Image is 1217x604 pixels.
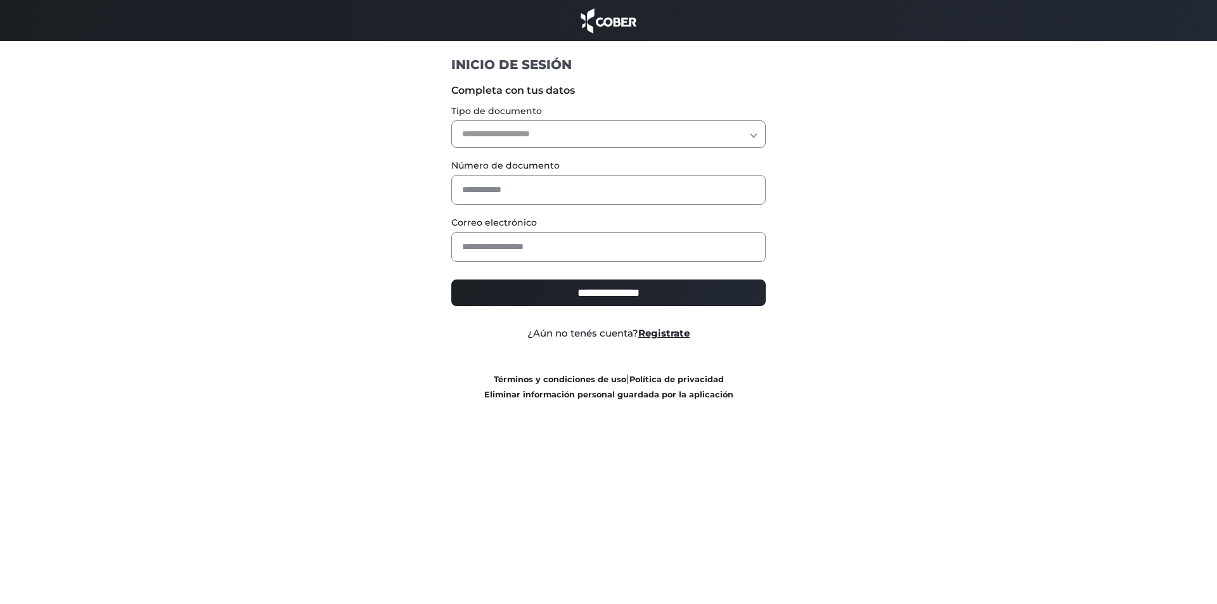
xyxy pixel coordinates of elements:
[451,83,766,98] label: Completa con tus datos
[451,56,766,73] h1: INICIO DE SESIÓN
[451,216,766,229] label: Correo electrónico
[484,390,733,399] a: Eliminar información personal guardada por la aplicación
[494,375,626,384] a: Términos y condiciones de uso
[638,327,690,339] a: Registrate
[442,326,776,341] div: ¿Aún no tenés cuenta?
[577,6,640,35] img: cober_marca.png
[629,375,724,384] a: Política de privacidad
[451,159,766,172] label: Número de documento
[451,105,766,118] label: Tipo de documento
[442,371,776,402] div: |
